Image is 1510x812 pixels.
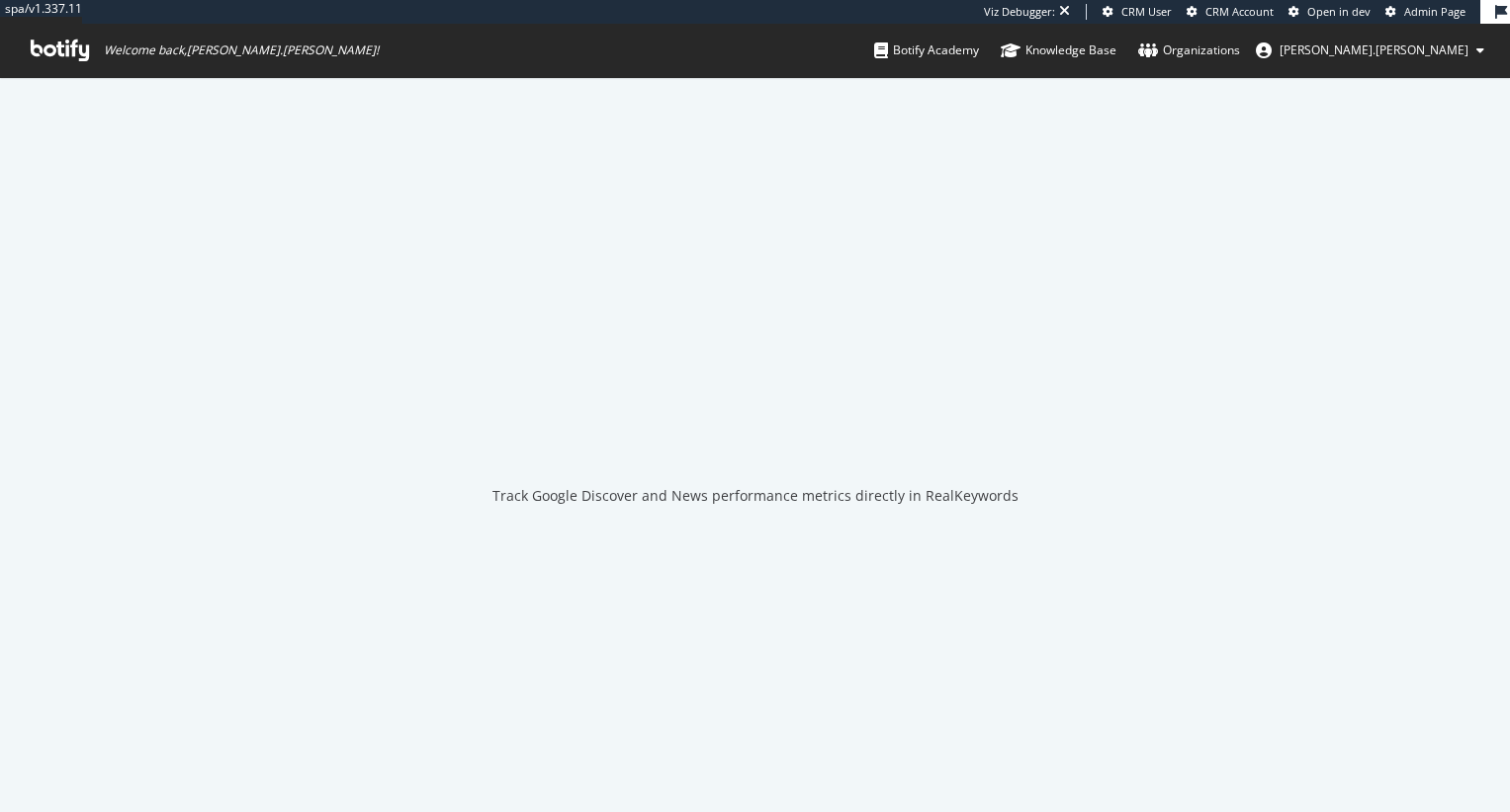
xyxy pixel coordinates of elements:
span: CRM User [1121,4,1172,19]
div: animation [684,383,827,454]
button: [PERSON_NAME].[PERSON_NAME] [1240,35,1500,66]
div: Viz Debugger: [984,4,1055,20]
a: Knowledge Base [1001,24,1116,77]
span: heidi.noonan [1280,41,1468,58]
a: CRM User [1103,4,1172,20]
div: Knowledge Base [1001,41,1116,60]
span: Admin Page [1404,4,1466,19]
a: Organizations [1138,24,1240,77]
span: CRM Account [1205,4,1274,19]
span: Welcome back, [PERSON_NAME].[PERSON_NAME] ! [104,42,379,58]
a: CRM Account [1187,4,1274,20]
div: Organizations [1138,41,1240,60]
div: Botify Academy [874,41,979,60]
div: Track Google Discover and News performance metrics directly in RealKeywords [492,486,1019,506]
a: Open in dev [1288,4,1371,20]
span: Open in dev [1307,4,1371,19]
a: Botify Academy [874,24,979,77]
a: Admin Page [1385,4,1466,20]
